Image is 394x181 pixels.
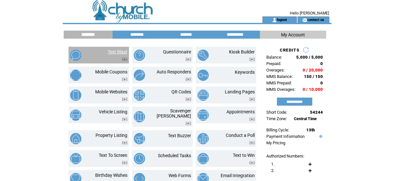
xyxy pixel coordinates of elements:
img: video.png [186,98,191,101]
a: Keywords [235,70,255,75]
img: mobile-coupons.png [70,70,81,81]
img: contact_us_icon.gif [302,17,307,23]
span: 54244 [310,110,323,115]
img: scavenger-hunt.png [134,111,145,122]
img: video.png [122,161,127,165]
a: Payment Information [266,134,305,139]
img: video.png [122,141,127,145]
a: Mobile Websites [95,89,127,94]
span: My Account [281,32,305,37]
img: conduct-a-poll.png [197,133,209,144]
span: 2. [271,168,274,173]
a: Auto Responders [157,69,191,74]
img: landing-pages.png [197,90,209,101]
img: mobile-websites.png [70,90,81,101]
a: Conduct a Poll [226,133,255,138]
img: text-buzzer.png [134,133,145,144]
img: video.png [122,58,127,61]
a: Vehicle Listing [99,109,127,114]
img: video.png [122,78,127,81]
span: Time Zone: [266,116,287,121]
a: Scavenger [PERSON_NAME] [157,108,191,119]
span: Central Time [294,117,317,121]
img: auto-responders.png [134,70,145,81]
img: qr-codes.png [134,90,145,101]
span: MMS Balance: [266,74,293,79]
span: MMS Overages: [266,87,295,92]
span: Billing Cycle: [266,128,289,132]
a: contact us [307,17,324,22]
a: Mobile Coupons [95,69,127,74]
span: 5,000 / 5,000 [296,55,323,60]
a: Appointments [226,109,255,114]
a: Text Blast [108,49,127,54]
span: MMS Prepaid: [266,81,292,85]
span: Balance: [266,55,282,60]
a: logout [277,17,287,22]
span: 0 / 10,000 [303,87,323,92]
a: Email Integration [221,173,255,178]
img: video.png [249,98,255,101]
img: video.png [249,161,255,165]
span: 0 / 20,000 [303,68,323,72]
img: video.png [249,58,255,61]
img: video.png [186,58,191,61]
img: video.png [122,118,127,121]
span: Hello [PERSON_NAME] [290,11,329,15]
a: Text To Screen [99,153,127,158]
img: video.png [122,98,127,101]
img: kiosk-builder.png [197,50,209,61]
a: Text to Win [233,153,255,158]
img: keywords.png [197,70,209,81]
img: video.png [249,118,255,121]
img: text-to-win.png [197,153,209,164]
a: Birthday Wishes [95,173,127,178]
a: Web Forms [169,173,191,178]
a: Kiosk Builder [229,49,255,54]
span: Prepaid: [266,61,281,66]
span: Overages: [266,68,285,72]
img: text-to-screen.png [70,153,81,164]
img: questionnaire.png [134,50,145,61]
img: video.png [249,141,255,145]
img: scheduled-tasks.png [134,153,145,164]
img: video.png [186,78,191,81]
img: property-listing.png [70,133,81,144]
span: 150 / 150 [304,74,323,79]
span: 1. [271,162,274,167]
a: Questionnaire [163,49,191,54]
img: account_icon.gif [272,17,277,23]
span: CREDITS [280,48,299,52]
span: 13th [306,128,315,132]
a: Property Listing [96,133,127,138]
img: vehicle-listing.png [70,110,81,121]
span: 0 [320,61,323,66]
a: QR Codes [171,89,191,94]
a: Scheduled Tasks [158,153,191,158]
a: Text Buzzer [168,133,191,138]
img: video.png [186,122,191,125]
span: 0 [320,81,323,85]
a: Landing Pages [225,89,255,94]
img: text-blast.png [70,50,81,61]
span: Authorized Numbers: [266,154,304,158]
img: appointments.png [197,110,209,121]
img: help.gif [318,135,322,138]
a: My Pricing [266,140,285,145]
span: Short Code: [266,110,287,115]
